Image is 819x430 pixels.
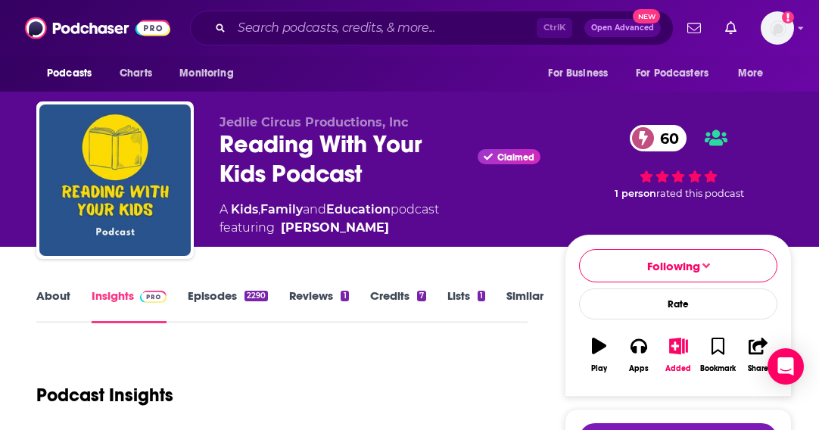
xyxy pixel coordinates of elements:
[699,328,738,382] button: Bookmark
[190,11,674,45] div: Search podcasts, credits, & more...
[565,115,792,210] div: 60 1 personrated this podcast
[326,202,391,217] a: Education
[748,364,768,373] div: Share
[591,24,654,32] span: Open Advanced
[645,125,687,151] span: 60
[738,63,764,84] span: More
[447,288,485,323] a: Lists1
[39,104,191,256] img: Reading With Your Kids Podcast
[548,63,608,84] span: For Business
[615,188,656,199] span: 1 person
[761,11,794,45] button: Show profile menu
[619,328,659,382] button: Apps
[659,328,698,382] button: Added
[647,259,700,273] span: Following
[630,125,687,151] a: 60
[47,63,92,84] span: Podcasts
[537,59,627,88] button: open menu
[629,364,649,373] div: Apps
[761,11,794,45] span: Logged in as kkneafsey
[681,15,707,41] a: Show notifications dropdown
[478,291,485,301] div: 1
[727,59,783,88] button: open menu
[497,154,534,161] span: Claimed
[584,19,661,37] button: Open AdvancedNew
[140,291,167,303] img: Podchaser Pro
[370,288,426,323] a: Credits7
[258,202,260,217] span: ,
[719,15,743,41] a: Show notifications dropdown
[537,18,572,38] span: Ctrl K
[656,188,744,199] span: rated this podcast
[120,63,152,84] span: Charts
[506,288,543,323] a: Similar
[36,288,70,323] a: About
[591,364,607,373] div: Play
[188,288,268,323] a: Episodes2290
[626,59,730,88] button: open menu
[636,63,708,84] span: For Podcasters
[700,364,736,373] div: Bookmark
[25,14,170,42] img: Podchaser - Follow, Share and Rate Podcasts
[36,59,111,88] button: open menu
[92,288,167,323] a: InsightsPodchaser Pro
[36,384,173,407] h1: Podcast Insights
[169,59,253,88] button: open menu
[782,11,794,23] svg: Add a profile image
[579,288,777,319] div: Rate
[579,249,777,282] button: Following
[341,291,348,301] div: 1
[260,202,303,217] a: Family
[281,219,389,237] a: Jed Doherty
[220,201,439,237] div: A podcast
[220,219,439,237] span: featuring
[665,364,691,373] div: Added
[289,288,348,323] a: Reviews1
[738,328,777,382] button: Share
[232,16,537,40] input: Search podcasts, credits, & more...
[633,9,660,23] span: New
[231,202,258,217] a: Kids
[579,328,618,382] button: Play
[244,291,268,301] div: 2290
[761,11,794,45] img: User Profile
[768,348,804,385] div: Open Intercom Messenger
[220,115,408,129] span: Jedlie Circus Productions, Inc
[417,291,426,301] div: 7
[110,59,161,88] a: Charts
[303,202,326,217] span: and
[179,63,233,84] span: Monitoring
